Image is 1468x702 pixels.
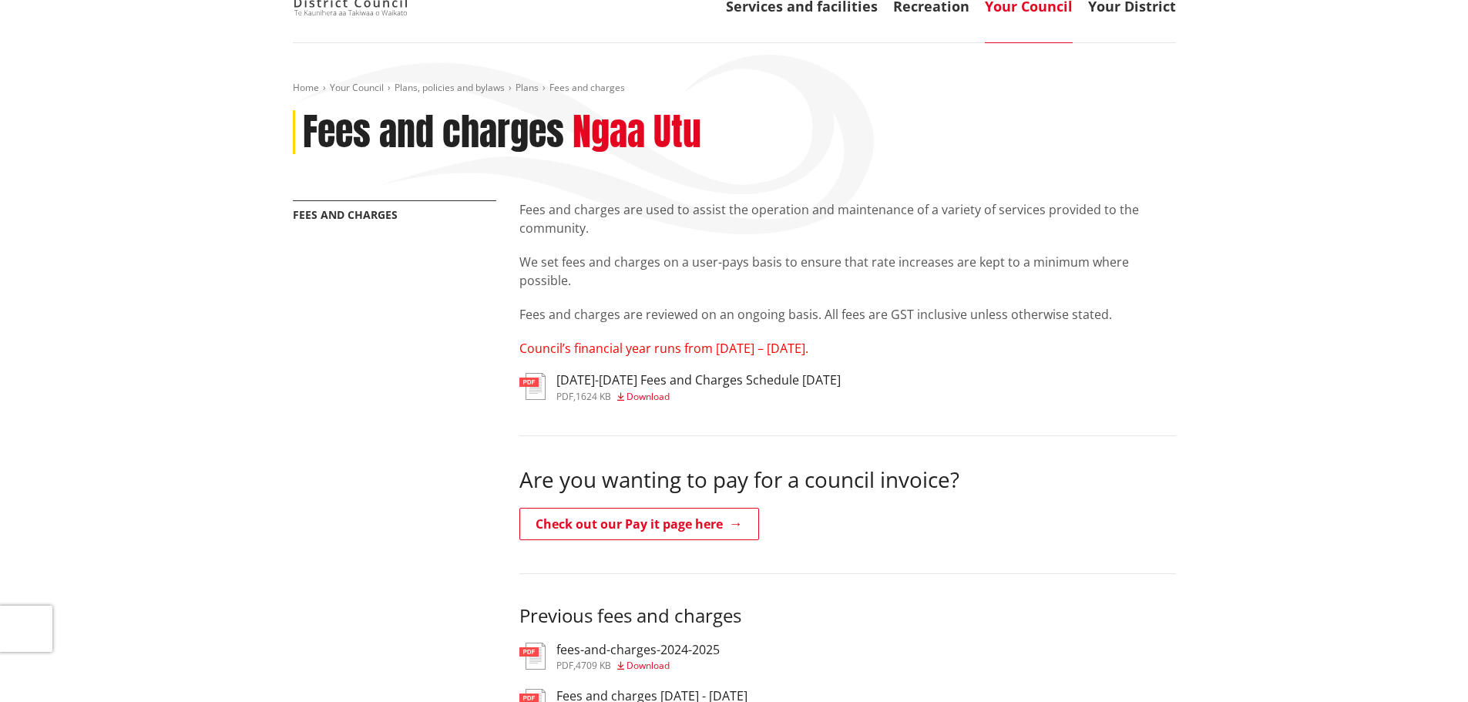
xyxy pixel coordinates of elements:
[395,81,505,94] a: Plans, policies and bylaws
[293,82,1176,95] nav: breadcrumb
[576,390,611,403] span: 1624 KB
[627,659,670,672] span: Download
[519,340,808,357] span: Council’s financial year runs from [DATE] – [DATE].
[303,110,564,155] h1: Fees and charges
[519,508,759,540] a: Check out our Pay it page here
[516,81,539,94] a: Plans
[330,81,384,94] a: Your Council
[519,253,1176,290] p: We set fees and charges on a user-pays basis to ensure that rate increases are kept to a minimum ...
[556,373,841,388] h3: [DATE]-[DATE] Fees and Charges Schedule [DATE]
[519,305,1176,324] p: Fees and charges are reviewed on an ongoing basis. All fees are GST inclusive unless otherwise st...
[519,465,959,494] span: Are you wanting to pay for a council invoice?
[556,643,720,657] h3: fees-and-charges-2024-2025
[519,200,1176,237] p: Fees and charges are used to assist the operation and maintenance of a variety of services provid...
[519,643,720,670] a: fees-and-charges-2024-2025 pdf,4709 KB Download
[556,392,841,401] div: ,
[573,110,701,155] h2: Ngaa Utu
[519,643,546,670] img: document-pdf.svg
[627,390,670,403] span: Download
[549,81,625,94] span: Fees and charges
[293,207,398,222] a: Fees and charges
[556,659,573,672] span: pdf
[576,659,611,672] span: 4709 KB
[519,373,841,401] a: [DATE]-[DATE] Fees and Charges Schedule [DATE] pdf,1624 KB Download
[556,661,720,670] div: ,
[519,373,546,400] img: document-pdf.svg
[1397,637,1453,693] iframe: Messenger Launcher
[556,390,573,403] span: pdf
[519,605,1176,627] h3: Previous fees and charges
[293,81,319,94] a: Home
